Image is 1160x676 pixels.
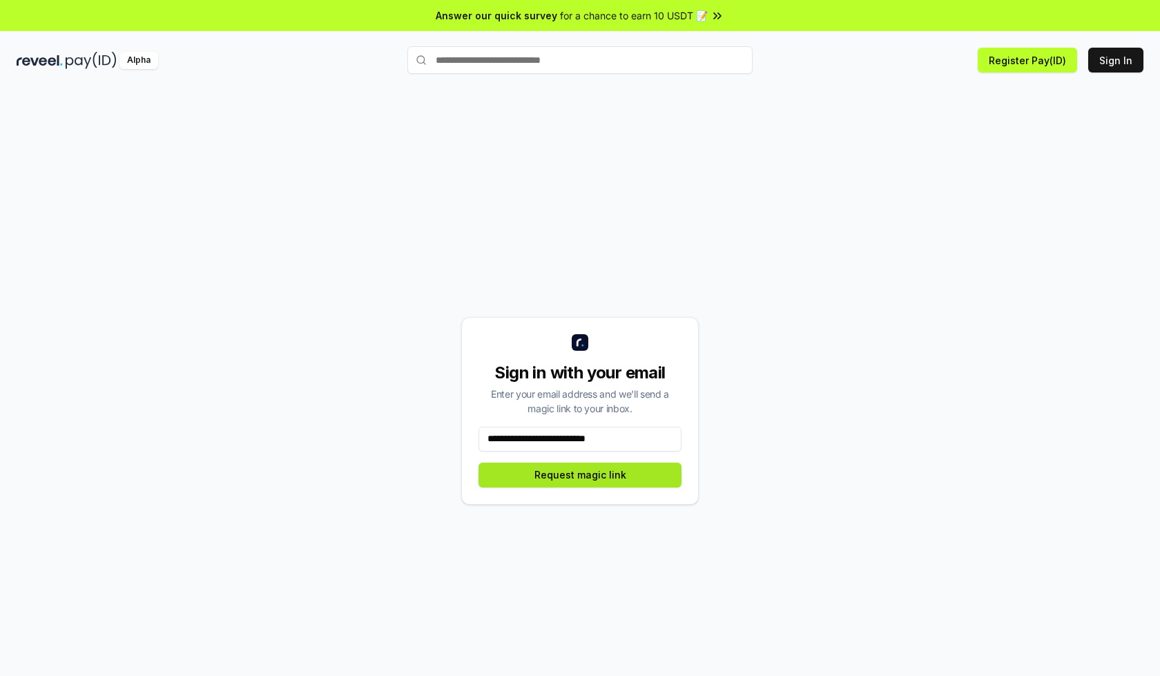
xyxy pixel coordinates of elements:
span: Answer our quick survey [436,8,557,23]
div: Enter your email address and we’ll send a magic link to your inbox. [478,387,681,416]
div: Sign in with your email [478,362,681,384]
img: pay_id [66,52,117,69]
button: Register Pay(ID) [978,48,1077,73]
div: Alpha [119,52,158,69]
span: for a chance to earn 10 USDT 📝 [560,8,708,23]
img: logo_small [572,334,588,351]
img: reveel_dark [17,52,63,69]
button: Sign In [1088,48,1143,73]
button: Request magic link [478,463,681,487]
